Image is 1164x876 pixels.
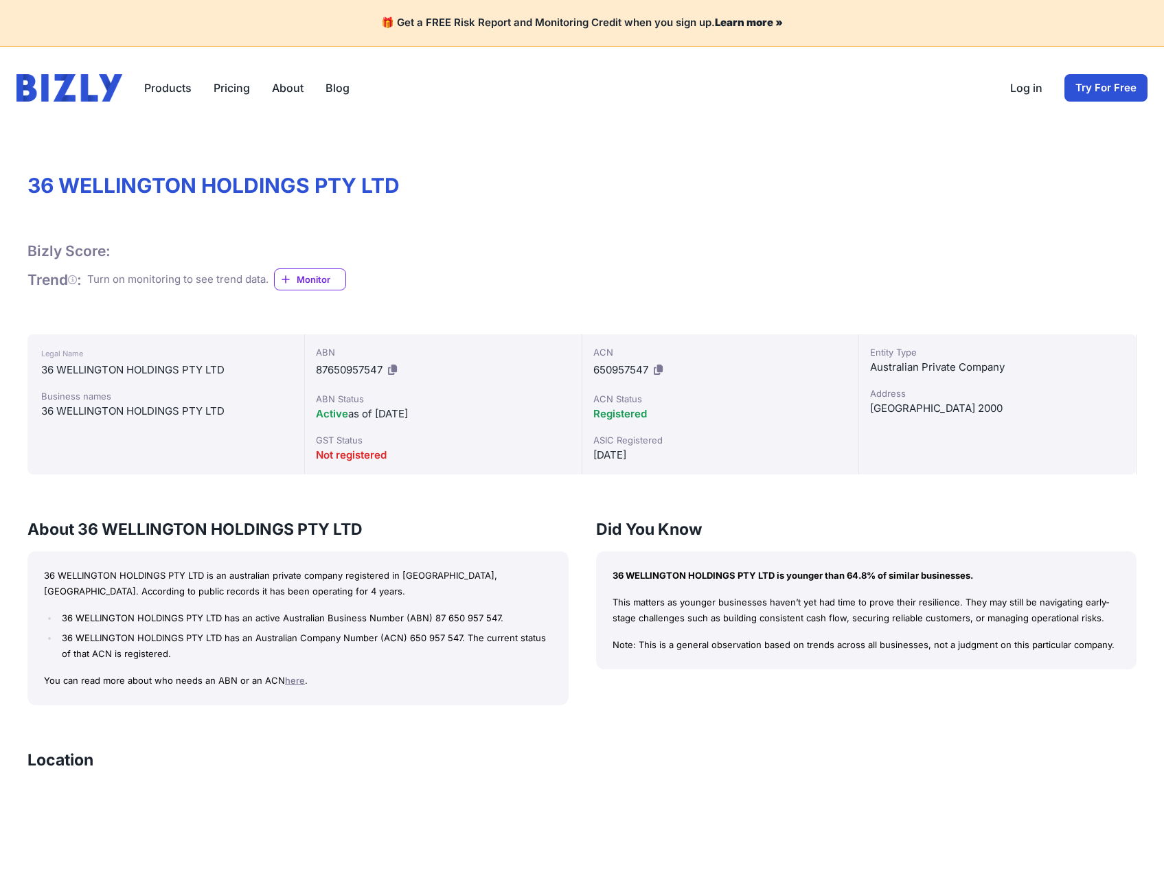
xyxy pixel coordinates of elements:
[326,80,350,96] a: Blog
[613,595,1121,626] p: This matters as younger businesses haven’t yet had time to prove their resilience. They may still...
[593,363,648,376] span: 650957547
[316,406,571,422] div: as of [DATE]
[316,345,571,359] div: ABN
[596,518,1137,540] h3: Did You Know
[274,268,346,290] a: Monitor
[27,518,569,540] h3: About 36 WELLINGTON HOLDINGS PTY LTD
[272,80,304,96] a: About
[27,242,111,260] h1: Bizly Score:
[593,345,848,359] div: ACN
[58,630,551,662] li: 36 WELLINGTON HOLDINGS PTY LTD has an Australian Company Number (ACN) 650 957 547. The current st...
[870,400,1125,417] div: [GEOGRAPHIC_DATA] 2000
[297,273,345,286] span: Monitor
[214,80,250,96] a: Pricing
[1010,80,1042,96] a: Log in
[593,433,848,447] div: ASIC Registered
[316,448,387,461] span: Not registered
[316,363,383,376] span: 87650957547
[27,749,93,771] h3: Location
[1064,74,1148,102] a: Try For Free
[44,568,552,599] p: 36 WELLINGTON HOLDINGS PTY LTD is an australian private company registered in [GEOGRAPHIC_DATA], ...
[16,16,1148,30] h4: 🎁 Get a FREE Risk Report and Monitoring Credit when you sign up.
[87,272,269,288] div: Turn on monitoring to see trend data.
[41,345,290,362] div: Legal Name
[44,673,552,689] p: You can read more about who needs an ABN or an ACN .
[613,568,1121,584] p: 36 WELLINGTON HOLDINGS PTY LTD is younger than 64.8% of similar businesses.
[593,392,848,406] div: ACN Status
[41,362,290,378] div: 36 WELLINGTON HOLDINGS PTY LTD
[27,173,1137,198] h1: 36 WELLINGTON HOLDINGS PTY LTD
[870,359,1125,376] div: Australian Private Company
[27,270,82,289] h1: Trend :
[593,407,647,420] span: Registered
[316,433,571,447] div: GST Status
[593,447,848,463] div: [DATE]
[58,610,551,626] li: 36 WELLINGTON HOLDINGS PTY LTD has an active Australian Business Number (ABN) 87 650 957 547.
[316,392,571,406] div: ABN Status
[715,16,783,29] a: Learn more »
[285,675,305,686] a: here
[144,80,192,96] button: Products
[316,407,348,420] span: Active
[870,345,1125,359] div: Entity Type
[613,637,1121,653] p: Note: This is a general observation based on trends across all businesses, not a judgment on this...
[41,389,290,403] div: Business names
[870,387,1125,400] div: Address
[41,403,290,419] div: 36 WELLINGTON HOLDINGS PTY LTD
